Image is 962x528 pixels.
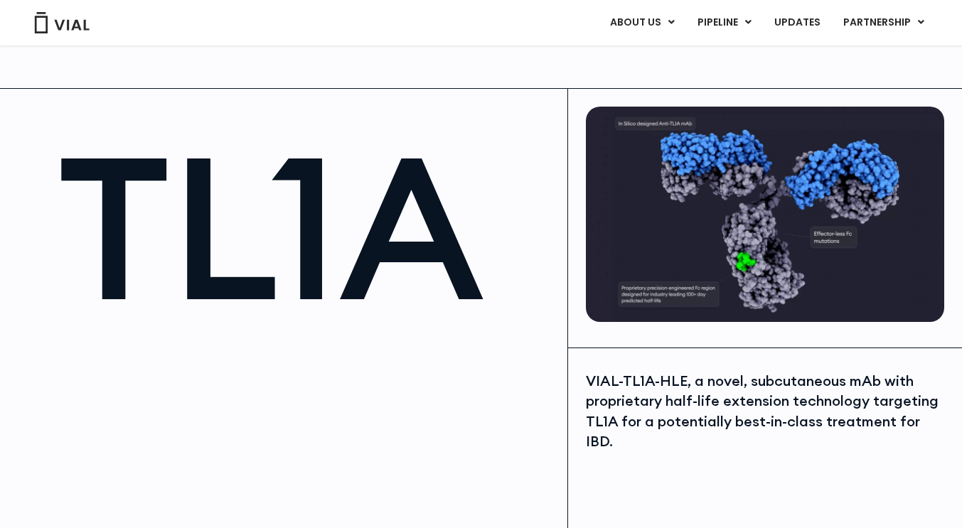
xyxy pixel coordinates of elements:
[686,11,762,35] a: PIPELINEMenu Toggle
[599,11,685,35] a: ABOUT USMenu Toggle
[586,371,944,452] div: VIAL-TL1A-HLE, a novel, subcutaneous mAb with proprietary half-life extension technology targetin...
[33,12,90,33] img: Vial Logo
[832,11,936,35] a: PARTNERSHIPMenu Toggle
[586,107,944,322] img: TL1A antibody diagram.
[763,11,831,35] a: UPDATES
[58,128,553,326] h1: TL1A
